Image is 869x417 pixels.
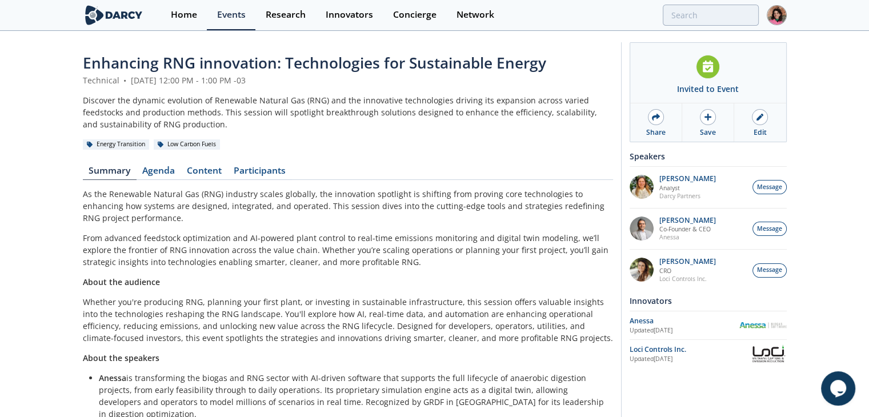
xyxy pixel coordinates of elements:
[663,5,759,26] input: Advanced Search
[752,180,787,194] button: Message
[266,10,306,19] div: Research
[659,275,716,283] p: Loci Controls Inc.
[630,344,787,364] a: Loci Controls Inc. Updated[DATE] Loci Controls Inc.
[659,184,716,192] p: Analyst
[228,166,292,180] a: Participants
[659,233,716,241] p: Anessa
[83,5,145,25] img: logo-wide.svg
[154,139,221,150] div: Low Carbon Fuels
[739,322,787,328] img: Anessa
[630,258,654,282] img: 737ad19b-6c50-4cdf-92c7-29f5966a019e
[659,216,716,224] p: [PERSON_NAME]
[734,103,786,142] a: Edit
[83,276,160,287] strong: About the audience
[181,166,228,180] a: Content
[659,267,716,275] p: CRO
[659,258,716,266] p: [PERSON_NAME]
[83,166,137,180] a: Summary
[757,224,782,234] span: Message
[137,166,181,180] a: Agenda
[630,175,654,199] img: fddc0511-1997-4ded-88a0-30228072d75f
[767,5,787,25] img: Profile
[630,291,787,311] div: Innovators
[630,146,787,166] div: Speakers
[83,188,613,224] p: As the Renewable Natural Gas (RNG) industry scales globally, the innovation spotlight is shifting...
[659,192,716,200] p: Darcy Partners
[393,10,436,19] div: Concierge
[326,10,373,19] div: Innovators
[630,315,787,335] a: Anessa Updated[DATE] Anessa
[630,316,739,326] div: Anessa
[217,10,246,19] div: Events
[83,74,613,86] div: Technical [DATE] 12:00 PM - 1:00 PM -03
[659,175,716,183] p: [PERSON_NAME]
[83,232,613,268] p: From advanced feedstock optimization and AI-powered plant control to real-time emissions monitori...
[83,53,546,73] span: Enhancing RNG innovation: Technologies for Sustainable Energy
[83,296,613,344] p: Whether you're producing RNG, planning your first plant, or investing in sustainable infrastructu...
[630,326,739,335] div: Updated [DATE]
[99,372,126,383] strong: Anessa
[646,127,666,138] div: Share
[83,352,159,363] strong: About the speakers
[821,371,858,406] iframe: chat widget
[752,222,787,236] button: Message
[171,10,197,19] div: Home
[752,263,787,278] button: Message
[122,75,129,86] span: •
[754,127,767,138] div: Edit
[757,266,782,275] span: Message
[630,344,751,355] div: Loci Controls Inc.
[83,139,150,150] div: Energy Transition
[677,83,739,95] div: Invited to Event
[700,127,716,138] div: Save
[659,225,716,233] p: Co-Founder & CEO
[750,344,786,364] img: Loci Controls Inc.
[630,355,751,364] div: Updated [DATE]
[83,94,613,130] div: Discover the dynamic evolution of Renewable Natural Gas (RNG) and the innovative technologies dri...
[456,10,494,19] div: Network
[757,183,782,192] span: Message
[630,216,654,240] img: 1fdb2308-3d70-46db-bc64-f6eabefcce4d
